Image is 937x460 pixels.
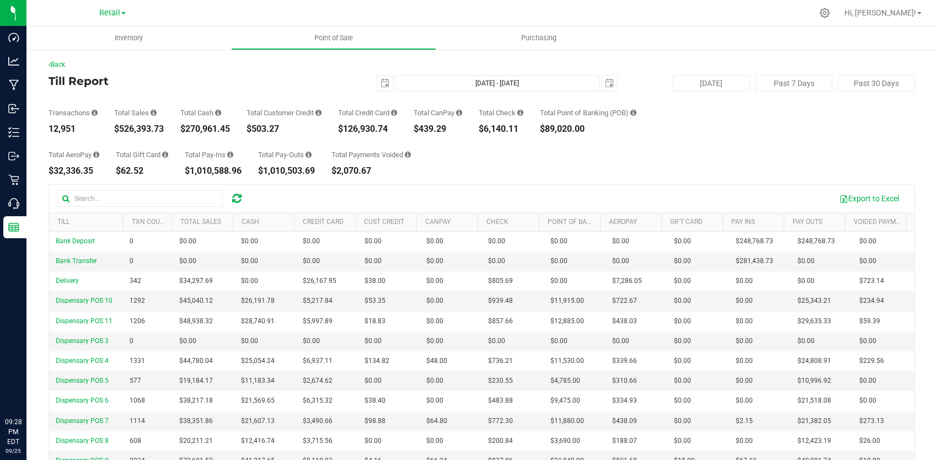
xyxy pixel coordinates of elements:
[488,395,513,406] span: $483.88
[8,79,19,90] inline-svg: Manufacturing
[231,26,436,50] a: Point of Sale
[674,256,691,266] span: $0.00
[426,436,443,446] span: $0.00
[56,417,109,425] span: Dispensary POS 7
[550,436,580,446] span: $3,690.00
[179,296,213,306] span: $45,040.12
[793,218,822,226] a: Pay Outs
[303,296,333,306] span: $5,217.84
[550,256,567,266] span: $0.00
[5,417,22,447] p: 09:28 PM EDT
[365,416,385,426] span: $98.88
[612,395,637,406] span: $334.93
[797,296,831,306] span: $25,343.21
[736,296,753,306] span: $0.00
[303,256,320,266] span: $0.00
[736,276,753,286] span: $0.00
[736,356,753,366] span: $0.00
[736,395,753,406] span: $0.00
[550,416,584,426] span: $11,880.00
[116,151,168,158] div: Total Gift Card
[540,125,636,133] div: $89,020.00
[797,356,831,366] span: $24,808.91
[8,174,19,185] inline-svg: Retail
[612,356,637,366] span: $339.66
[612,436,637,446] span: $188.07
[56,317,113,325] span: Dispensary POS 11
[56,297,113,304] span: Dispensary POS 10
[797,395,831,406] span: $21,518.08
[797,236,835,247] span: $248,768.73
[426,395,443,406] span: $0.00
[26,26,231,50] a: Inventory
[303,356,333,366] span: $6,937.11
[736,376,753,386] span: $0.00
[49,151,99,158] div: Total AeroPay
[612,316,637,327] span: $438.03
[303,276,336,286] span: $26,167.95
[426,276,443,286] span: $0.00
[303,316,333,327] span: $5,997.89
[49,61,65,68] a: Back
[49,125,98,133] div: 12,951
[426,376,443,386] span: $0.00
[391,109,397,116] i: Sum of all successful, non-voided payment transaction amounts using credit card as the payment me...
[550,316,584,327] span: $12,885.00
[11,372,44,405] iframe: Resource center
[844,8,916,17] span: Hi, [PERSON_NAME]!
[49,75,338,87] h4: Till Report
[241,296,275,306] span: $26,191.78
[797,436,831,446] span: $12,423.19
[612,416,637,426] span: $438.09
[859,236,876,247] span: $0.00
[241,436,275,446] span: $12,416.74
[670,218,703,226] a: Gift Card
[241,376,275,386] span: $11,183.34
[488,356,513,366] span: $736.21
[425,218,451,226] a: CanPay
[56,337,109,345] span: Dispensary POS 3
[488,276,513,286] span: $805.69
[612,336,629,346] span: $0.00
[859,376,876,386] span: $0.00
[365,395,385,406] span: $38.40
[179,376,213,386] span: $19,184.17
[550,336,567,346] span: $0.00
[426,316,443,327] span: $0.00
[756,75,833,92] button: Past 7 Days
[303,395,333,406] span: $6,315.32
[488,436,513,446] span: $200.84
[859,436,880,446] span: $26.00
[92,109,98,116] i: Count of all successful payment transactions, possibly including voids, refunds, and cash-back fr...
[247,109,322,116] div: Total Customer Credit
[303,376,333,386] span: $2,674.62
[130,236,133,247] span: 0
[673,75,750,92] button: [DATE]
[56,237,95,245] span: Bank Deposit
[436,26,641,50] a: Purchasing
[130,416,145,426] span: 1114
[306,151,312,158] i: Sum of all cash pay-outs removed from tills within the date range.
[56,277,79,285] span: Delivery
[338,109,397,116] div: Total Credit Card
[179,416,213,426] span: $38,351.86
[151,109,157,116] i: Sum of all successful, non-voided payment transaction amounts (excluding tips and transaction fee...
[797,316,831,327] span: $29,635.33
[365,356,389,366] span: $134.82
[130,436,141,446] span: 608
[488,336,505,346] span: $0.00
[241,336,258,346] span: $0.00
[736,416,753,426] span: $2.15
[488,256,505,266] span: $0.00
[49,109,98,116] div: Transactions
[130,336,133,346] span: 0
[5,447,22,455] p: 09/25
[227,151,233,158] i: Sum of all cash pay-ins added to tills within the date range.
[426,356,447,366] span: $48.00
[365,276,385,286] span: $38.00
[8,222,19,233] inline-svg: Reports
[612,276,642,286] span: $7,286.05
[736,316,753,327] span: $0.00
[303,336,320,346] span: $0.00
[130,316,145,327] span: 1206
